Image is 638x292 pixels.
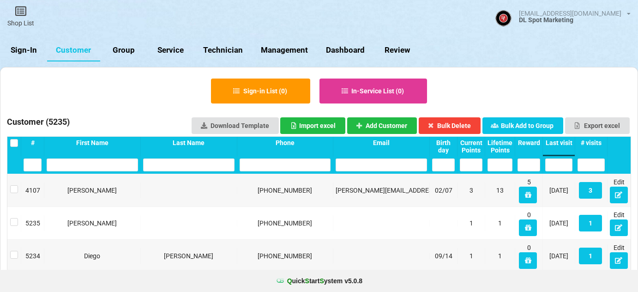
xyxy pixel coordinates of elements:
div: [PERSON_NAME] [143,251,235,261]
div: DL Spot Marketing [519,17,631,23]
a: Service [147,39,194,61]
div: [EMAIL_ADDRESS][DOMAIN_NAME] [519,10,621,17]
div: 13 [488,186,512,195]
div: [PERSON_NAME] [47,219,138,228]
div: 0 [518,243,540,269]
div: # [24,139,42,146]
div: Lifetime Points [488,139,512,154]
div: # visits [578,139,605,146]
img: favicon.ico [276,276,285,286]
a: Management [252,39,317,61]
div: 0 [518,210,540,236]
div: Reward [518,139,540,146]
div: [PHONE_NUMBER] [240,186,331,195]
a: Customer [47,39,100,61]
div: [PHONE_NUMBER] [240,251,331,261]
div: 02/07 [432,186,455,195]
button: Add Customer [347,117,417,134]
div: Edit [610,210,628,236]
a: Technician [194,39,252,61]
div: [PHONE_NUMBER] [240,219,331,228]
button: Import excel [280,117,345,134]
button: 1 [579,248,602,264]
button: Export excel [565,117,630,134]
div: 1 [488,251,512,261]
div: 09/14 [432,251,455,261]
button: Bulk Add to Group [482,117,564,134]
div: Last visit [545,139,572,146]
button: In-Service List (0) [319,79,427,103]
div: Current Points [460,139,482,154]
b: uick tart ystem v 5.0.8 [287,276,362,286]
a: Dashboard [317,39,374,61]
button: 1 [579,215,602,231]
div: 3 [460,186,482,195]
div: 5234 [24,251,42,261]
h3: Customer ( 5235 ) [7,116,70,130]
div: 5 [518,177,540,203]
button: 3 [579,182,602,199]
span: Q [287,277,292,285]
div: Phone [240,139,331,146]
div: [PERSON_NAME] [47,186,138,195]
div: First Name [47,139,138,146]
div: [PERSON_NAME][EMAIL_ADDRESS][DOMAIN_NAME] [336,186,427,195]
div: 5235 [24,219,42,228]
div: [DATE] [545,219,572,228]
div: 1 [488,219,512,228]
div: [DATE] [545,186,572,195]
div: Import excel [290,122,336,129]
button: Sign-in List (0) [211,79,310,103]
span: S [319,277,324,285]
span: S [305,277,309,285]
div: Birth day [432,139,455,154]
div: [DATE] [545,251,572,261]
div: 1 [460,219,482,228]
div: Edit [610,177,628,203]
button: Bulk Delete [419,117,481,134]
div: Edit [610,243,628,269]
div: Diego [47,251,138,261]
div: Email [336,139,427,146]
a: Review [373,39,421,61]
img: ACg8ocJBJY4Ud2iSZOJ0dI7f7WKL7m7EXPYQEjkk1zIsAGHMA41r1c4--g=s96-c [495,10,512,26]
div: Last Name [143,139,235,146]
div: 4107 [24,186,42,195]
a: Group [100,39,147,61]
div: 1 [460,251,482,261]
a: Download Template [192,117,279,134]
